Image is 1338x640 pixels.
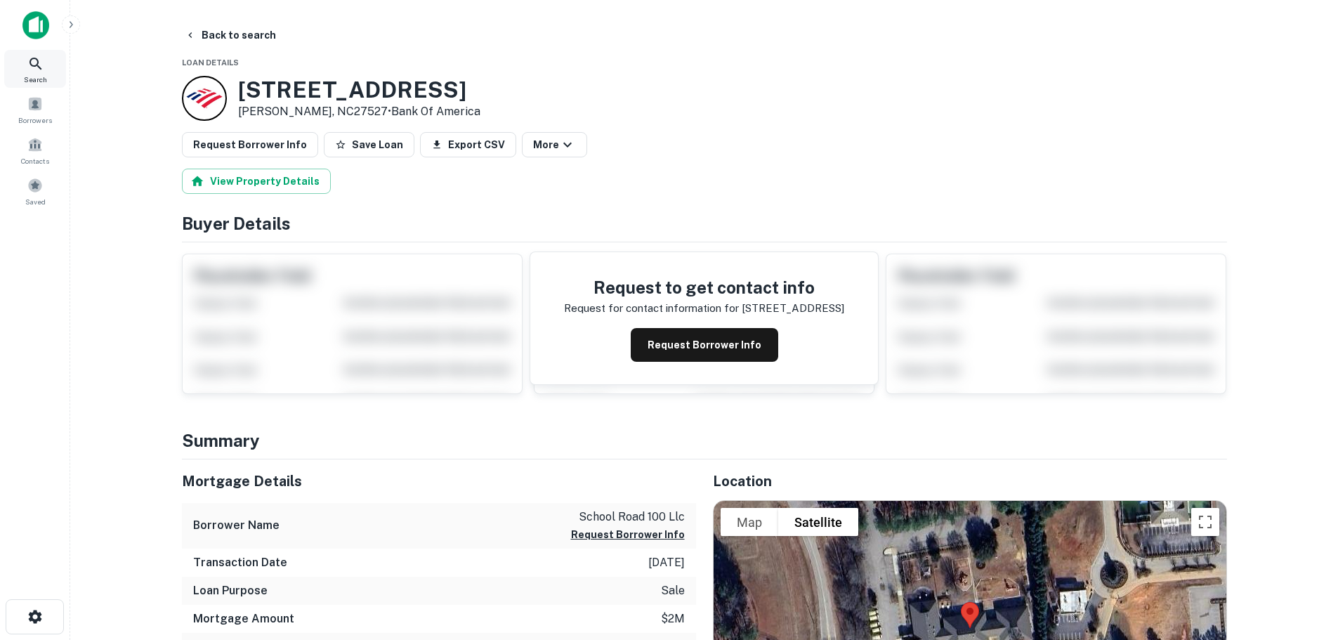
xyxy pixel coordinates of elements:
[22,11,49,39] img: capitalize-icon.png
[571,509,685,525] p: school road 100 llc
[4,91,66,129] a: Borrowers
[713,471,1227,492] h5: Location
[238,103,480,120] p: [PERSON_NAME], NC27527 •
[4,131,66,169] a: Contacts
[182,428,1227,453] h4: Summary
[661,610,685,627] p: $2m
[661,582,685,599] p: sale
[564,300,739,317] p: Request for contact information for
[778,508,858,536] button: Show satellite imagery
[631,328,778,362] button: Request Borrower Info
[182,169,331,194] button: View Property Details
[179,22,282,48] button: Back to search
[193,610,294,627] h6: Mortgage Amount
[4,50,66,88] a: Search
[25,196,46,207] span: Saved
[742,300,844,317] p: [STREET_ADDRESS]
[571,526,685,543] button: Request Borrower Info
[391,105,480,118] a: Bank Of America
[721,508,778,536] button: Show street map
[182,58,239,67] span: Loan Details
[324,132,414,157] button: Save Loan
[21,155,49,166] span: Contacts
[18,115,52,126] span: Borrowers
[193,517,280,534] h6: Borrower Name
[238,77,480,103] h3: [STREET_ADDRESS]
[420,132,516,157] button: Export CSV
[24,74,47,85] span: Search
[648,554,685,571] p: [DATE]
[522,132,587,157] button: More
[193,582,268,599] h6: Loan Purpose
[182,211,1227,236] h4: Buyer Details
[564,275,844,300] h4: Request to get contact info
[1268,528,1338,595] iframe: Chat Widget
[4,172,66,210] a: Saved
[182,132,318,157] button: Request Borrower Info
[182,471,696,492] h5: Mortgage Details
[193,554,287,571] h6: Transaction Date
[1191,508,1219,536] button: Toggle fullscreen view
